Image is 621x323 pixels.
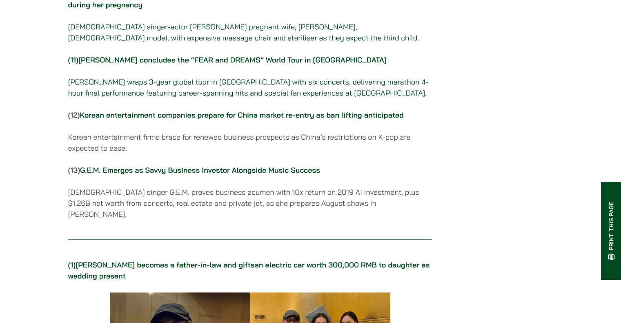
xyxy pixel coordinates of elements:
[68,55,78,65] b: (11)
[68,110,80,120] b: (12)
[68,109,432,154] p: Korean entertainment firms brace for renewed business prospects as China’s restrictions on K-pop ...
[68,165,432,220] p: [DEMOGRAPHIC_DATA] singer G.E.M. proves business acumen with 10x return on 2019 AI investment, pl...
[80,110,403,120] a: Korean entertainment companies prepare for China market re-entry as ban lifting anticipated
[76,260,254,270] a: [PERSON_NAME] becomes a father-in-law and gifts
[68,260,430,281] strong: (1) an electric car worth 300,000 RMB to daughter as wedding present
[68,165,80,175] b: (13)
[68,54,432,98] p: [PERSON_NAME] wraps 3-year global tour in [GEOGRAPHIC_DATA] with six concerts, delivering maratho...
[80,165,320,175] a: G.E.M. Emerges as Savvy Business Investor Alongside Music Success
[78,55,387,65] a: [PERSON_NAME] concludes the “FEAR and DREAMS” World Tour in [GEOGRAPHIC_DATA]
